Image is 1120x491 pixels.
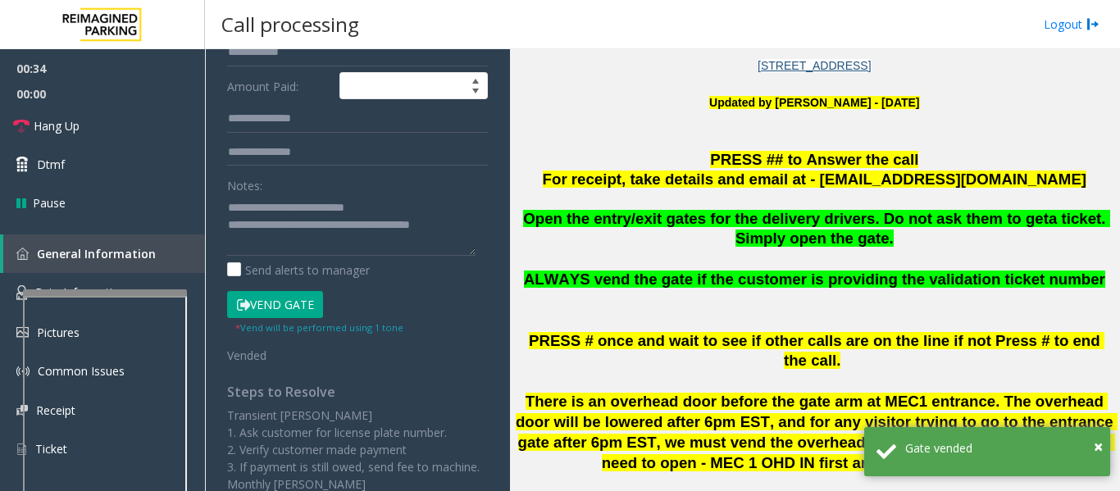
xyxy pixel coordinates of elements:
[16,365,30,378] img: 'icon'
[758,59,871,72] a: [STREET_ADDRESS]
[524,271,1105,288] span: ALWAYS vend the gate if the customer is providing the validation ticket number
[710,151,918,168] span: PRESS ## to Answer the call
[464,86,487,99] span: Decrease value
[1094,435,1103,457] span: ×
[223,72,335,100] label: Amount Paid:
[905,439,1098,457] div: Gate vended
[16,327,29,338] img: 'icon'
[235,321,403,334] small: Vend will be performed using 1 tone
[16,285,27,300] img: 'icon'
[37,246,156,261] span: General Information
[227,384,488,400] h4: Steps to Resolve
[227,291,323,319] button: Vend Gate
[529,332,1104,370] span: PRESS # once and wait to see if other calls are on the line if not Press # to end the call.
[543,170,1086,188] span: For receipt, take details and email at - [EMAIL_ADDRESS][DOMAIN_NAME]
[523,210,1049,227] span: Open the entry/exit gates for the delivery drivers. Do not ask them to get
[3,234,205,273] a: General Information
[227,171,262,194] label: Notes:
[709,96,919,109] b: Updated by [PERSON_NAME] - [DATE]
[1086,16,1100,33] img: logout
[16,442,27,457] img: 'icon'
[1044,16,1100,33] a: Logout
[464,73,487,86] span: Increase value
[227,261,370,279] label: Send alerts to manager
[16,248,29,260] img: 'icon'
[735,210,1110,248] span: a ticket. Simply open the gate.
[227,348,266,363] span: Vended
[1094,434,1103,459] button: Close
[516,393,1118,471] span: There is an overhead door before the gate arm at MEC1 entrance. The overhead door will be lowered...
[35,284,126,300] span: Rate Information
[37,156,65,173] span: Dtmf
[33,194,66,211] span: Pause
[213,4,367,44] h3: Call processing
[16,405,28,416] img: 'icon'
[34,117,80,134] span: Hang Up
